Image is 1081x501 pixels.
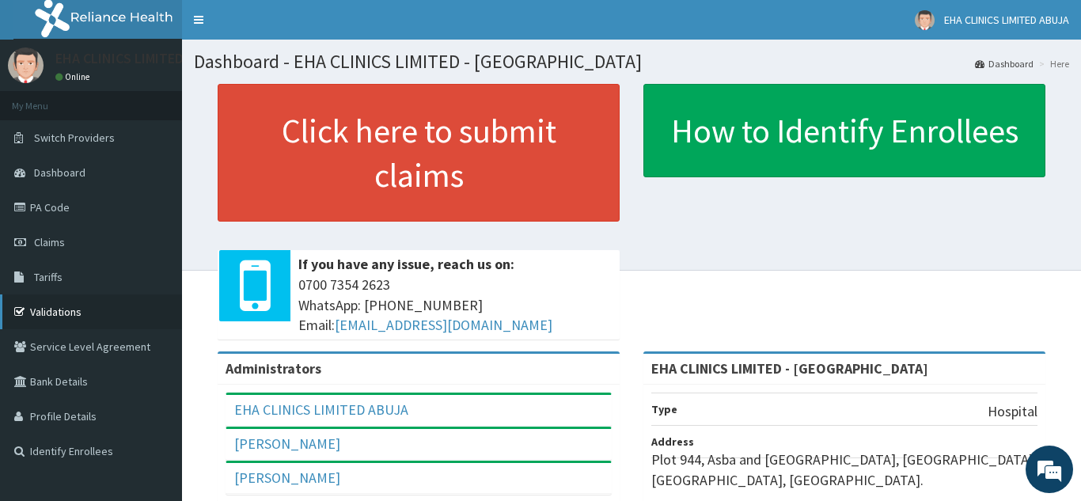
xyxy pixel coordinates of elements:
[915,10,935,30] img: User Image
[34,131,115,145] span: Switch Providers
[34,165,85,180] span: Dashboard
[975,57,1034,70] a: Dashboard
[643,84,1045,177] a: How to Identify Enrollees
[298,255,514,273] b: If you have any issue, reach us on:
[34,270,63,284] span: Tariffs
[988,401,1037,422] p: Hospital
[651,450,1037,490] p: Plot 944, Asba and [GEOGRAPHIC_DATA], [GEOGRAPHIC_DATA], [GEOGRAPHIC_DATA], [GEOGRAPHIC_DATA].
[298,275,612,336] span: 0700 7354 2623 WhatsApp: [PHONE_NUMBER] Email:
[944,13,1069,27] span: EHA CLINICS LIMITED ABUJA
[234,435,340,453] a: [PERSON_NAME]
[234,469,340,487] a: [PERSON_NAME]
[1035,57,1069,70] li: Here
[234,400,408,419] a: EHA CLINICS LIMITED ABUJA
[34,235,65,249] span: Claims
[651,359,928,378] strong: EHA CLINICS LIMITED - [GEOGRAPHIC_DATA]
[651,402,677,416] b: Type
[335,316,552,334] a: [EMAIL_ADDRESS][DOMAIN_NAME]
[226,359,321,378] b: Administrators
[194,51,1069,72] h1: Dashboard - EHA CLINICS LIMITED - [GEOGRAPHIC_DATA]
[651,435,694,449] b: Address
[8,47,44,83] img: User Image
[218,84,620,222] a: Click here to submit claims
[55,51,226,66] p: EHA CLINICS LIMITED ABUJA
[55,71,93,82] a: Online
